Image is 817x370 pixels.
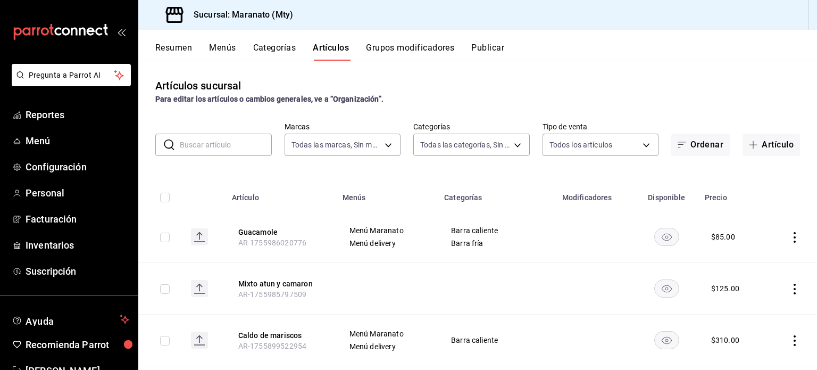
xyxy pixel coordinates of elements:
[117,28,126,36] button: open_drawer_menu
[420,139,510,150] span: Todas las categorías, Sin categoría
[26,108,129,122] span: Reportes
[155,43,817,61] div: navigation tabs
[155,43,192,61] button: Resumen
[26,264,129,278] span: Suscripción
[336,177,438,211] th: Menús
[711,283,739,294] div: $ 125.00
[698,177,766,211] th: Precio
[185,9,293,21] h3: Sucursal: Maranato (Mty)
[155,78,241,94] div: Artículos sucursal
[238,239,306,247] span: AR-1755986020776
[349,330,424,338] span: Menú Maranato
[155,95,384,103] strong: Para editar los artículos o cambios generales, ve a “Organización”.
[238,227,323,237] button: edit-product-location
[26,313,115,326] span: Ayuda
[238,330,323,341] button: edit-product-location
[789,232,800,243] button: actions
[253,43,296,61] button: Categorías
[12,64,131,86] button: Pregunta a Parrot AI
[743,134,800,156] button: Artículo
[413,123,530,130] label: Categorías
[711,335,739,346] div: $ 310.00
[291,139,381,150] span: Todas las marcas, Sin marca
[349,240,424,247] span: Menú delivery
[26,238,129,252] span: Inventarios
[26,338,129,352] span: Recomienda Parrot
[549,139,613,150] span: Todos los artículos
[654,331,679,349] button: availability-product
[26,160,129,174] span: Configuración
[635,177,698,211] th: Disponible
[26,212,129,226] span: Facturación
[451,240,543,247] span: Barra fría
[451,336,543,344] span: Barra caliente
[238,342,306,350] span: AR-1755899522954
[543,123,659,130] label: Tipo de venta
[438,177,556,211] th: Categorías
[180,134,272,155] input: Buscar artículo
[285,123,401,130] label: Marcas
[654,279,679,298] button: availability-product
[789,284,800,294] button: actions
[654,228,679,246] button: availability-product
[789,335,800,346] button: actions
[226,177,336,211] th: Artículo
[29,70,114,81] span: Pregunta a Parrot AI
[471,43,504,61] button: Publicar
[349,343,424,350] span: Menú delivery
[209,43,236,61] button: Menús
[26,134,129,148] span: Menú
[313,43,349,61] button: Artículos
[7,77,131,88] a: Pregunta a Parrot AI
[451,227,543,234] span: Barra caliente
[556,177,635,211] th: Modificadores
[366,43,454,61] button: Grupos modificadores
[349,227,424,234] span: Menú Maranato
[711,232,735,242] div: $ 85.00
[671,134,730,156] button: Ordenar
[238,278,323,289] button: edit-product-location
[26,186,129,200] span: Personal
[238,290,306,299] span: AR-1755985797509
